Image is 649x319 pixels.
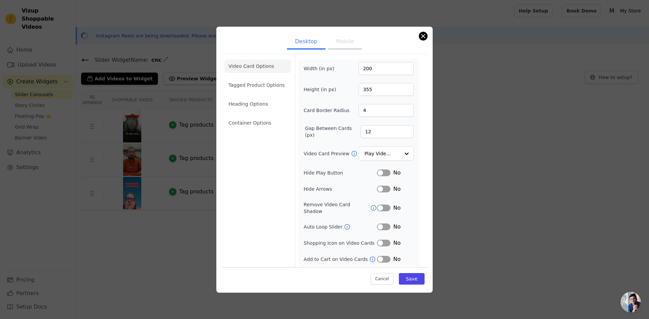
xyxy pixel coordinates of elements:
label: Width (in px) [304,65,340,72]
button: Desktop [287,35,326,50]
label: Gap Between Cards (px) [305,125,361,138]
label: Auto Loop Slider [304,223,344,230]
button: Mobile [328,35,362,50]
label: Remove Video Card Shadow [304,201,370,215]
label: Hide Play Button [304,169,377,176]
label: Hide Arrows [304,186,377,192]
span: No [393,185,401,193]
span: No [393,239,401,247]
label: Shopping Icon on Video Cards [304,240,377,246]
label: Card Border Radius [304,107,350,114]
label: Add to Cart on Video Cards [304,256,369,263]
button: Close modal [419,32,427,40]
label: Height (in px) [304,86,340,93]
span: No [393,204,401,212]
li: Container Options [224,116,291,130]
button: Cancel [371,273,393,285]
li: Video Card Options [224,59,291,73]
button: Save [399,273,425,285]
a: Open chat [621,292,641,312]
li: Tagged Product Options [224,78,291,92]
span: No [393,223,401,231]
span: No [393,169,401,177]
label: Video Card Preview [304,150,351,157]
span: No [393,255,401,263]
li: Heading Options [224,97,291,111]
